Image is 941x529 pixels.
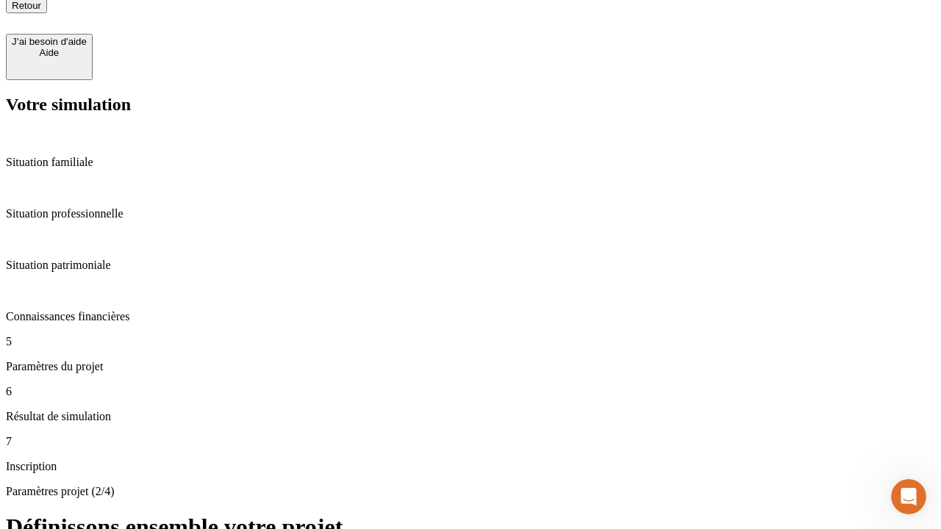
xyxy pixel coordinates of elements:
[891,479,926,514] iframe: Intercom live chat
[12,47,87,58] div: Aide
[6,385,935,398] p: 6
[6,435,935,448] p: 7
[6,410,935,423] p: Résultat de simulation
[6,335,935,348] p: 5
[6,95,935,115] h2: Votre simulation
[6,207,935,220] p: Situation professionnelle
[6,156,935,169] p: Situation familiale
[6,259,935,272] p: Situation patrimoniale
[6,34,93,80] button: J’ai besoin d'aideAide
[6,485,935,498] p: Paramètres projet (2/4)
[12,36,87,47] div: J’ai besoin d'aide
[6,460,935,473] p: Inscription
[6,360,935,373] p: Paramètres du projet
[6,310,935,323] p: Connaissances financières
